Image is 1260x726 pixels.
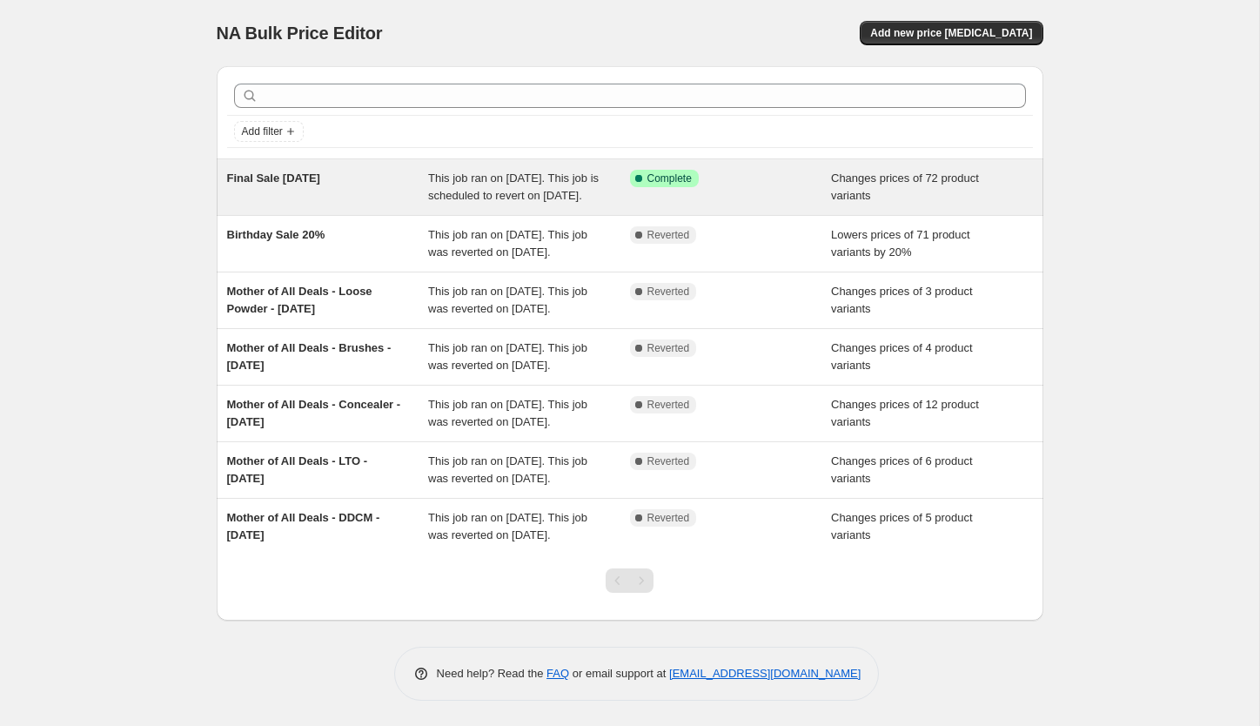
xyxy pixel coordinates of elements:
[428,511,587,541] span: This job ran on [DATE]. This job was reverted on [DATE].
[831,228,970,259] span: Lowers prices of 71 product variants by 20%
[669,667,861,680] a: [EMAIL_ADDRESS][DOMAIN_NAME]
[831,454,973,485] span: Changes prices of 6 product variants
[227,171,320,185] span: Final Sale [DATE]
[831,511,973,541] span: Changes prices of 5 product variants
[428,228,587,259] span: This job ran on [DATE]. This job was reverted on [DATE].
[870,26,1032,40] span: Add new price [MEDICAL_DATA]
[831,285,973,315] span: Changes prices of 3 product variants
[647,398,690,412] span: Reverted
[428,398,587,428] span: This job ran on [DATE]. This job was reverted on [DATE].
[860,21,1042,45] button: Add new price [MEDICAL_DATA]
[227,228,325,241] span: Birthday Sale 20%
[217,24,383,43] span: NA Bulk Price Editor
[428,454,587,485] span: This job ran on [DATE]. This job was reverted on [DATE].
[242,124,283,138] span: Add filter
[647,171,692,185] span: Complete
[428,171,599,202] span: This job ran on [DATE]. This job is scheduled to revert on [DATE].
[428,341,587,372] span: This job ran on [DATE]. This job was reverted on [DATE].
[234,121,304,142] button: Add filter
[831,341,973,372] span: Changes prices of 4 product variants
[227,398,401,428] span: Mother of All Deals - Concealer - [DATE]
[647,454,690,468] span: Reverted
[647,285,690,299] span: Reverted
[831,171,979,202] span: Changes prices of 72 product variants
[227,341,392,372] span: Mother of All Deals - Brushes - [DATE]
[227,454,368,485] span: Mother of All Deals - LTO - [DATE]
[831,398,979,428] span: Changes prices of 12 product variants
[647,228,690,242] span: Reverted
[606,568,653,593] nav: Pagination
[227,511,380,541] span: Mother of All Deals - DDCM - [DATE]
[227,285,372,315] span: Mother of All Deals - Loose Powder - [DATE]
[546,667,569,680] a: FAQ
[569,667,669,680] span: or email support at
[437,667,547,680] span: Need help? Read the
[428,285,587,315] span: This job ran on [DATE]. This job was reverted on [DATE].
[647,341,690,355] span: Reverted
[647,511,690,525] span: Reverted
